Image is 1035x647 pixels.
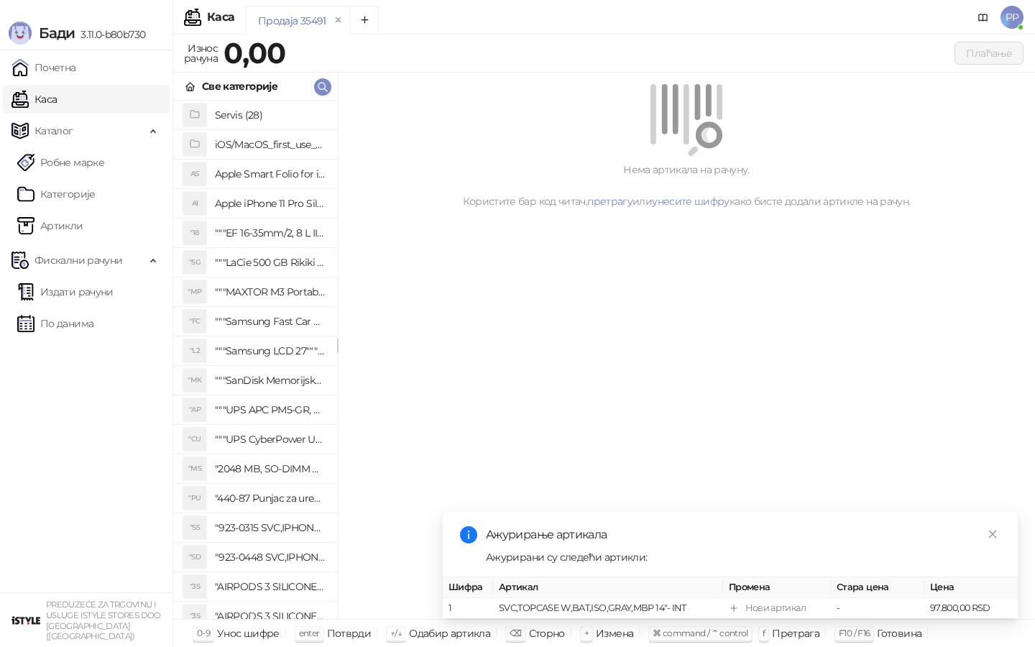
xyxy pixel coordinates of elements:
[34,116,73,145] span: Каталог
[183,428,206,451] div: "CU
[529,624,565,643] div: Сторно
[972,6,995,29] a: Документација
[17,180,96,208] a: Категорије
[215,221,326,244] h4: """EF 16-35mm/2, 8 L III USM"""
[215,251,326,274] h4: """LaCie 500 GB Rikiki USB 3.0 / Ultra Compact & Resistant aluminum / USB 3.0 / 2.5"""""""
[46,600,161,641] small: PREDUZEĆE ZA TRGOVINU I USLUGE ISTYLE STORES DOO [GEOGRAPHIC_DATA] ([GEOGRAPHIC_DATA])
[954,42,1023,65] button: Плаћање
[215,280,326,303] h4: """MAXTOR M3 Portable 2TB 2.5"""" crni eksterni hard disk HX-M201TCB/GM"""
[197,628,210,638] span: 0-9
[183,575,206,598] div: "3S
[183,221,206,244] div: "18
[596,624,633,643] div: Измена
[183,516,206,539] div: "S5
[1000,6,1023,29] span: PP
[183,192,206,215] div: AI
[11,606,40,635] img: 64x64-companyLogo-77b92cf4-9946-4f36-9751-bf7bb5fd2c7d.png
[34,246,122,275] span: Фискални рачуни
[486,526,1000,543] div: Ажурирање артикала
[215,369,326,392] h4: """SanDisk Memorijska kartica 256GB microSDXC sa SD adapterom SDSQXA1-256G-GN6MA - Extreme PLUS, ...
[587,195,632,208] a: претрагу
[988,529,998,539] span: close
[215,428,326,451] h4: """UPS CyberPower UT650EG, 650VA/360W , line-int., s_uko, desktop"""
[215,104,326,127] h4: Servis (28)
[173,101,337,619] div: grid
[183,398,206,421] div: "AP
[329,14,348,27] button: remove
[181,39,221,68] div: Износ рачуна
[215,192,326,215] h4: Apple iPhone 11 Pro Silicone Case - Black
[183,546,206,569] div: "SD
[486,549,1000,565] div: Ажурирани су следећи артикли:
[839,628,870,638] span: F10 / F16
[831,598,924,619] td: -
[183,605,206,628] div: "3S
[17,277,114,306] a: Издати рачуни
[11,53,76,82] a: Почетна
[17,148,104,177] a: Робне марке
[215,546,326,569] h4: "923-0448 SVC,IPHONE,TOURQUE DRIVER KIT .65KGF- CM Šrafciger "
[183,487,206,510] div: "PU
[183,280,206,303] div: "MP
[985,526,1000,542] a: Close
[355,162,1018,209] div: Нема артикала на рачуну. Користите бар код читач, или како бисте додали артикле на рачун.
[202,78,277,94] div: Све категорије
[763,628,765,638] span: f
[183,369,206,392] div: "MK
[224,35,285,70] strong: 0,00
[652,195,730,208] a: унесите шифру
[443,577,493,598] th: Шифра
[924,577,1018,598] th: Цена
[215,457,326,480] h4: "2048 MB, SO-DIMM DDRII, 667 MHz, Napajanje 1,8 0,1 V, Latencija CL5"
[723,577,831,598] th: Промена
[443,598,493,619] td: 1
[39,24,75,42] span: Бади
[75,28,145,41] span: 3.11.0-b80b730
[390,628,402,638] span: ↑/↓
[584,628,589,638] span: +
[215,487,326,510] h4: "440-87 Punjac za uredjaje sa micro USB portom 4/1, Stand."
[215,162,326,185] h4: Apple Smart Folio for iPad mini (A17 Pro) - Sage
[877,624,921,643] div: Готовина
[772,624,819,643] div: Претрага
[493,598,723,619] td: SVC,TOPCASE W,BAT,ISO,GRAY,MBP 14"- INT
[183,310,206,333] div: "FC
[215,133,326,156] h4: iOS/MacOS_first_use_assistance (4)
[183,339,206,362] div: "L2
[653,628,748,638] span: ⌘ command / ⌃ control
[17,309,93,338] a: По данима
[217,624,280,643] div: Унос шифре
[215,575,326,598] h4: "AIRPODS 3 SILICONE CASE BLACK"
[493,577,723,598] th: Артикал
[409,624,490,643] div: Одабир артикла
[299,628,320,638] span: enter
[183,251,206,274] div: "5G
[215,516,326,539] h4: "923-0315 SVC,IPHONE 5/5S BATTERY REMOVAL TRAY Držač za iPhone sa kojim se otvara display
[215,310,326,333] h4: """Samsung Fast Car Charge Adapter, brzi auto punja_, boja crna"""
[11,85,57,114] a: Каса
[350,6,379,35] button: Add tab
[17,211,83,240] a: ArtikliАртикли
[9,22,32,45] img: Logo
[215,398,326,421] h4: """UPS APC PM5-GR, Essential Surge Arrest,5 utic_nica"""
[215,339,326,362] h4: """Samsung LCD 27"""" C27F390FHUXEN"""
[183,162,206,185] div: AS
[207,12,234,23] div: Каса
[327,624,372,643] div: Потврди
[215,605,326,628] h4: "AIRPODS 3 SILICONE CASE BLUE"
[510,628,521,638] span: ⌫
[831,577,924,598] th: Стара цена
[924,598,1018,619] td: 97.800,00 RSD
[460,526,477,543] span: info-circle
[258,13,326,29] div: Продаја 35491
[745,601,806,615] div: Нови артикал
[183,457,206,480] div: "MS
